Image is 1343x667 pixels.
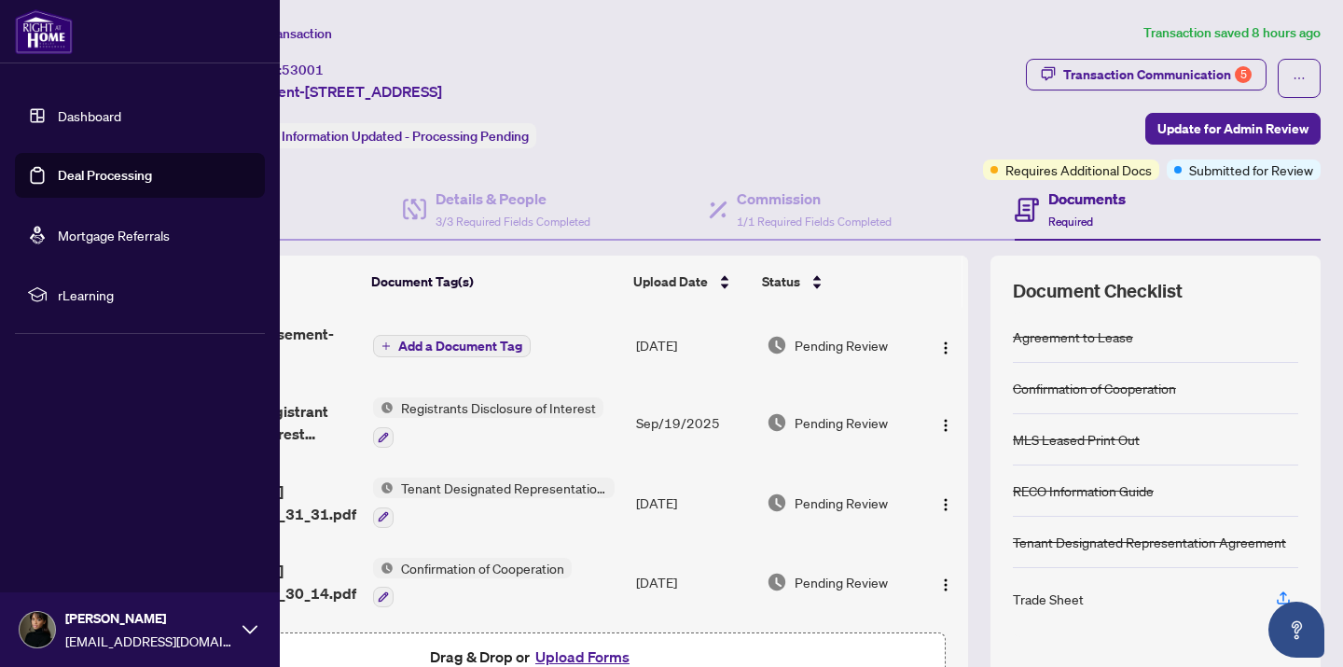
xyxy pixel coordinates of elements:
a: Dashboard [58,107,121,124]
img: Document Status [767,335,787,355]
img: Profile Icon [20,612,55,647]
td: [DATE] [629,543,759,623]
img: Logo [938,340,953,355]
a: Mortgage Referrals [58,227,170,243]
span: Pending Review [795,493,888,513]
span: Required [1048,215,1093,229]
span: Tenant Designated Representation Agreement [394,478,615,498]
h4: Commission [737,188,892,210]
a: Deal Processing [58,167,152,184]
img: Document Status [767,572,787,592]
span: Requires Additional Docs [1005,160,1152,180]
div: 5 [1235,66,1252,83]
div: Transaction Communication [1063,60,1252,90]
th: Document Tag(s) [364,256,626,308]
h4: Details & People [436,188,590,210]
span: Pending Review [795,412,888,433]
span: Add a Document Tag [398,340,522,353]
img: Status Icon [373,558,394,578]
span: 1/1 Required Fields Completed [737,215,892,229]
img: Logo [938,497,953,512]
td: [DATE] [629,308,759,382]
img: Document Status [767,412,787,433]
span: Information Updated - Processing Pending [282,128,529,145]
span: Registrants Disclosure of Interest [394,397,603,418]
img: Document Status [767,493,787,513]
img: Status Icon [373,397,394,418]
span: 53001 [282,62,324,78]
button: Add a Document Tag [373,335,531,357]
img: logo [15,9,73,54]
span: Pending Review [795,335,888,355]
span: View Transaction [232,25,332,42]
span: Upload Date [633,271,708,292]
span: Submitted for Review [1189,160,1313,180]
button: Logo [931,330,961,360]
div: Tenant Designated Representation Agreement [1013,532,1286,552]
img: Status Icon [373,478,394,498]
button: Add a Document Tag [373,334,531,358]
span: [PERSON_NAME] [65,608,233,629]
th: Upload Date [626,256,755,308]
button: Open asap [1268,602,1324,658]
button: Transaction Communication5 [1026,59,1267,90]
span: Status [762,271,800,292]
button: Logo [931,488,961,518]
span: Pending Review [795,572,888,592]
img: Logo [938,418,953,433]
h4: Documents [1048,188,1126,210]
button: Logo [931,567,961,597]
span: plus [381,341,391,351]
button: Status IconRegistrants Disclosure of Interest [373,397,603,448]
span: Basement-[STREET_ADDRESS] [231,80,442,103]
span: 3/3 Required Fields Completed [436,215,590,229]
span: Confirmation of Cooperation [394,558,572,578]
div: RECO Information Guide [1013,480,1154,501]
div: MLS Leased Print Out [1013,429,1140,450]
div: Confirmation of Cooperation [1013,378,1176,398]
span: Update for Admin Review [1157,114,1308,144]
td: Sep/19/2025 [629,382,759,463]
span: [EMAIL_ADDRESS][DOMAIN_NAME] [65,631,233,651]
button: Logo [931,408,961,438]
img: Logo [938,577,953,592]
div: Agreement to Lease [1013,327,1133,347]
span: ellipsis [1293,72,1306,85]
div: Trade Sheet [1013,589,1084,609]
div: Status: [231,123,536,148]
th: Status [755,256,917,308]
button: Update for Admin Review [1145,113,1321,145]
button: Status IconTenant Designated Representation Agreement [373,478,615,528]
article: Transaction saved 8 hours ago [1143,22,1321,44]
span: rLearning [58,285,252,305]
span: Document Checklist [1013,278,1183,304]
button: Status IconConfirmation of Cooperation [373,558,572,608]
td: [DATE] [629,463,759,543]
